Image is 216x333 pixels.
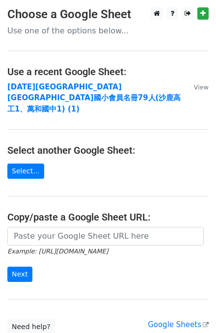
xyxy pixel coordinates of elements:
a: [DATE][GEOGRAPHIC_DATA][GEOGRAPHIC_DATA]國小會員名冊79人(沙鹿高工1、萬和國中1) (1) [7,83,181,113]
h3: Choose a Google Sheet [7,7,209,22]
a: View [184,83,209,91]
a: Google Sheets [148,320,209,329]
a: Select... [7,164,44,179]
h4: Select another Google Sheet: [7,144,209,156]
p: Use one of the options below... [7,26,209,36]
small: View [194,83,209,91]
input: Paste your Google Sheet URL here [7,227,204,246]
input: Next [7,267,32,282]
h4: Copy/paste a Google Sheet URL: [7,211,209,223]
h4: Use a recent Google Sheet: [7,66,209,78]
small: Example: [URL][DOMAIN_NAME] [7,248,108,255]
